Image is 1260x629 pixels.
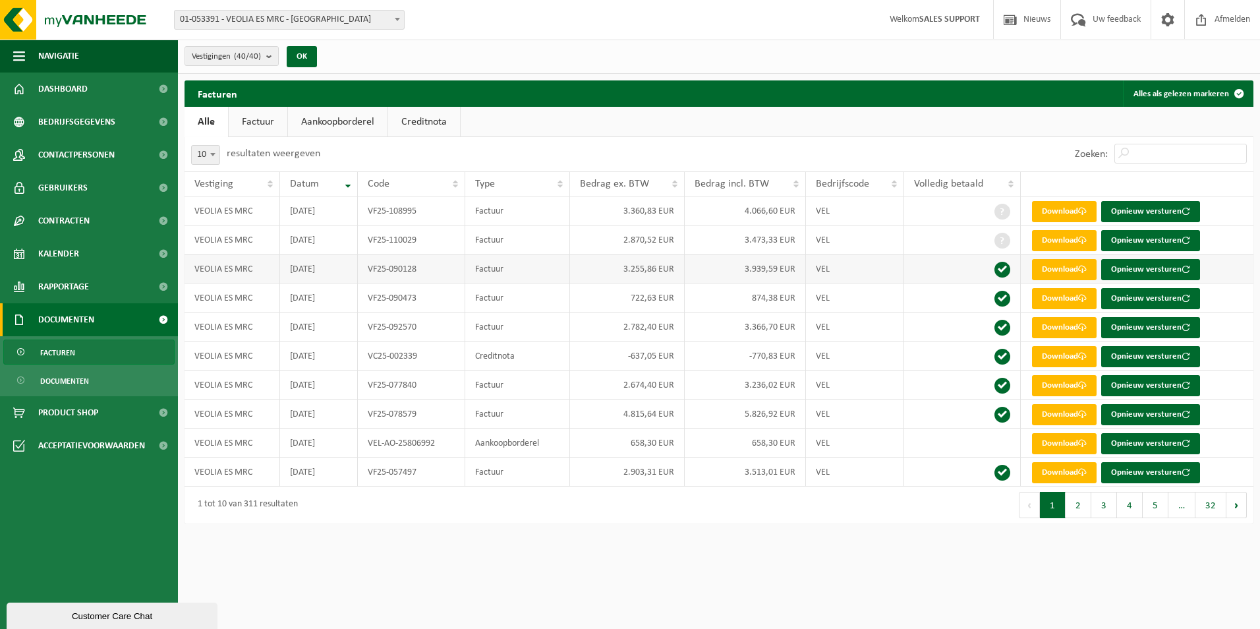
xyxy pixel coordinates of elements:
[38,303,94,336] span: Documenten
[570,342,685,371] td: -637,05 EUR
[1101,259,1200,280] button: Opnieuw versturen
[38,73,88,105] span: Dashboard
[191,145,220,165] span: 10
[185,313,280,342] td: VEOLIA ES MRC
[194,179,233,189] span: Vestiging
[806,255,903,284] td: VEL
[174,10,405,30] span: 01-053391 - VEOLIA ES MRC - ANTWERPEN
[280,284,358,313] td: [DATE]
[806,342,903,371] td: VEL
[685,225,806,255] td: 3.473,33 EUR
[227,148,320,159] label: resultaten weergeven
[185,371,280,400] td: VEOLIA ES MRC
[38,204,90,237] span: Contracten
[806,225,903,255] td: VEL
[38,270,89,303] span: Rapportage
[234,52,261,61] count: (40/40)
[1101,346,1200,367] button: Opnieuw versturen
[185,225,280,255] td: VEOLIA ES MRC
[685,429,806,458] td: 658,30 EUR
[358,255,466,284] td: VF25-090128
[38,105,115,138] span: Bedrijfsgegevens
[685,458,806,487] td: 3.513,01 EUR
[358,196,466,225] td: VF25-108995
[280,313,358,342] td: [DATE]
[229,107,287,137] a: Factuur
[1032,259,1097,280] a: Download
[40,369,89,394] span: Documenten
[38,138,115,171] span: Contactpersonen
[465,284,569,313] td: Factuur
[185,80,250,106] h2: Facturen
[38,40,79,73] span: Navigatie
[288,107,387,137] a: Aankoopborderel
[685,313,806,342] td: 3.366,70 EUR
[1101,433,1200,454] button: Opnieuw versturen
[1032,230,1097,251] a: Download
[192,47,261,67] span: Vestigingen
[570,400,685,429] td: 4.815,64 EUR
[695,179,769,189] span: Bedrag incl. BTW
[192,146,219,164] span: 10
[1075,149,1108,160] label: Zoeken:
[914,179,983,189] span: Volledig betaald
[1101,404,1200,425] button: Opnieuw versturen
[358,342,466,371] td: VC25-002339
[685,342,806,371] td: -770,83 EUR
[185,284,280,313] td: VEOLIA ES MRC
[290,179,319,189] span: Datum
[1032,404,1097,425] a: Download
[465,429,569,458] td: Aankoopborderel
[806,400,903,429] td: VEL
[358,458,466,487] td: VF25-057497
[1101,230,1200,251] button: Opnieuw versturen
[1032,201,1097,222] a: Download
[368,179,389,189] span: Code
[465,196,569,225] td: Factuur
[806,371,903,400] td: VEL
[685,400,806,429] td: 5.826,92 EUR
[185,342,280,371] td: VEOLIA ES MRC
[1019,492,1040,518] button: Previous
[1226,492,1247,518] button: Next
[1032,288,1097,309] a: Download
[358,400,466,429] td: VF25-078579
[280,342,358,371] td: [DATE]
[816,179,869,189] span: Bedrijfscode
[38,396,98,429] span: Product Shop
[1091,492,1117,518] button: 3
[465,225,569,255] td: Factuur
[280,400,358,429] td: [DATE]
[280,458,358,487] td: [DATE]
[280,225,358,255] td: [DATE]
[1143,492,1168,518] button: 5
[388,107,460,137] a: Creditnota
[465,255,569,284] td: Factuur
[358,284,466,313] td: VF25-090473
[1195,492,1226,518] button: 32
[570,313,685,342] td: 2.782,40 EUR
[570,255,685,284] td: 3.255,86 EUR
[1117,492,1143,518] button: 4
[919,15,980,24] strong: SALES SUPPORT
[806,196,903,225] td: VEL
[1101,201,1200,222] button: Opnieuw versturen
[185,46,279,66] button: Vestigingen(40/40)
[185,458,280,487] td: VEOLIA ES MRC
[685,284,806,313] td: 874,38 EUR
[685,255,806,284] td: 3.939,59 EUR
[280,371,358,400] td: [DATE]
[175,11,404,29] span: 01-053391 - VEOLIA ES MRC - ANTWERPEN
[806,458,903,487] td: VEL
[1040,492,1066,518] button: 1
[7,600,220,629] iframe: chat widget
[806,313,903,342] td: VEL
[1032,433,1097,454] a: Download
[1168,492,1195,518] span: …
[570,196,685,225] td: 3.360,83 EUR
[465,313,569,342] td: Factuur
[806,284,903,313] td: VEL
[685,371,806,400] td: 3.236,02 EUR
[191,493,298,517] div: 1 tot 10 van 311 resultaten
